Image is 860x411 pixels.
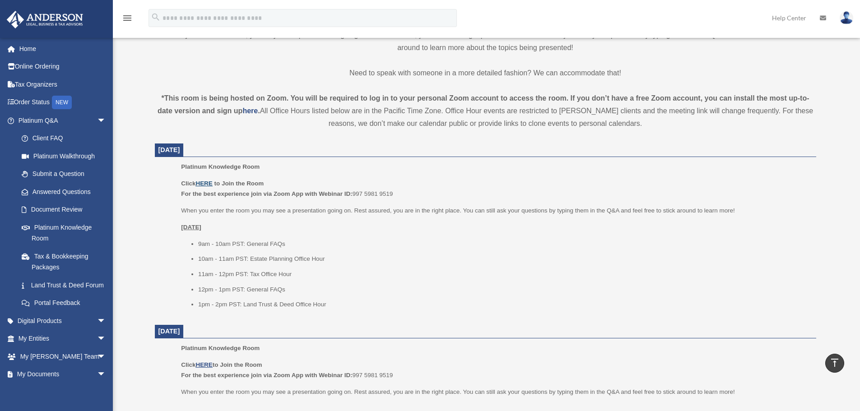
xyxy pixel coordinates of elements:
a: HERE [195,180,212,187]
span: Platinum Knowledge Room [181,163,260,170]
span: arrow_drop_down [97,111,115,130]
a: Home [6,40,120,58]
span: arrow_drop_down [97,312,115,330]
a: Document Review [13,201,120,219]
img: Anderson Advisors Platinum Portal [4,11,86,28]
li: 12pm - 1pm PST: General FAQs [198,284,810,295]
b: to Join the Room [214,180,264,187]
li: 10am - 11am PST: Estate Planning Office Hour [198,254,810,264]
a: Platinum Q&Aarrow_drop_down [6,111,120,129]
div: All Office Hours listed below are in the Pacific Time Zone. Office Hour events are restricted to ... [155,92,816,130]
i: search [151,12,161,22]
li: 1pm - 2pm PST: Land Trust & Deed Office Hour [198,299,810,310]
span: [DATE] [158,146,180,153]
p: When you enter the room you may see a presentation going on. Rest assured, you are in the right p... [181,205,809,216]
a: HERE [195,361,212,368]
a: Tax & Bookkeeping Packages [13,247,120,276]
a: Submit a Question [13,165,120,183]
span: arrow_drop_down [97,347,115,366]
a: here [242,107,258,115]
i: vertical_align_top [829,357,840,368]
a: Land Trust & Deed Forum [13,276,120,294]
a: Tax Organizers [6,75,120,93]
a: My [PERSON_NAME] Teamarrow_drop_down [6,347,120,365]
span: [DATE] [158,328,180,335]
a: Answered Questions [13,183,120,201]
strong: . [258,107,260,115]
strong: *This room is being hosted on Zoom. You will be required to log in to your personal Zoom account ... [158,94,809,115]
u: [DATE] [181,224,201,231]
b: For the best experience join via Zoom App with Webinar ID: [181,190,352,197]
a: Portal Feedback [13,294,120,312]
p: When you enter the room, you may see a presentation going on. Rest assured, you are in the right ... [155,29,816,54]
b: For the best experience join via Zoom App with Webinar ID: [181,372,352,379]
p: 997 5981 9519 [181,178,809,199]
p: Need to speak with someone in a more detailed fashion? We can accommodate that! [155,67,816,79]
a: Digital Productsarrow_drop_down [6,312,120,330]
span: arrow_drop_down [97,330,115,348]
a: My Entitiesarrow_drop_down [6,330,120,348]
div: NEW [52,96,72,109]
a: Platinum Walkthrough [13,147,120,165]
a: vertical_align_top [825,354,844,373]
img: User Pic [840,11,853,24]
a: Client FAQ [13,129,120,148]
a: Online Ordering [6,58,120,76]
a: menu [122,16,133,23]
li: 9am - 10am PST: General FAQs [198,239,810,249]
li: 11am - 12pm PST: Tax Office Hour [198,269,810,280]
b: Click [181,180,214,187]
a: My Documentsarrow_drop_down [6,365,120,383]
p: 997 5981 9519 [181,360,809,381]
span: arrow_drop_down [97,365,115,384]
a: Order StatusNEW [6,93,120,112]
span: Platinum Knowledge Room [181,345,260,351]
a: Platinum Knowledge Room [13,218,115,247]
i: menu [122,13,133,23]
b: Click to Join the Room [181,361,262,368]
